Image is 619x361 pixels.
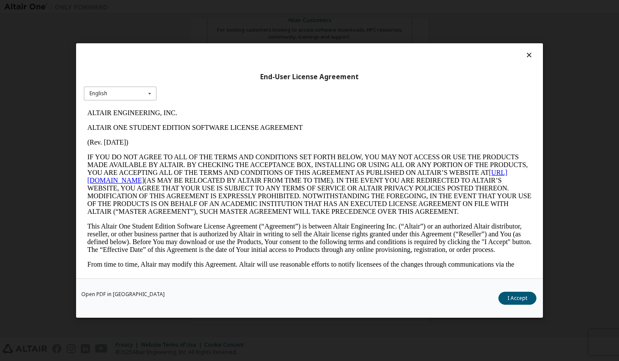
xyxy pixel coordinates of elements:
[89,91,107,96] div: English
[498,292,536,305] button: I Accept
[3,33,448,41] p: (Rev. [DATE])
[3,18,448,26] p: ALTAIR ONE STUDENT EDITION SOFTWARE LICENSE AGREEMENT
[3,117,448,148] p: This Altair One Student Edition Software License Agreement (“Agreement”) is between Altair Engine...
[3,3,448,11] p: ALTAIR ENGINEERING, INC.
[84,73,535,81] div: End-User License Agreement
[3,48,448,110] p: IF YOU DO NOT AGREE TO ALL OF THE TERMS AND CONDITIONS SET FORTH BELOW, YOU MAY NOT ACCESS OR USE...
[3,155,448,171] p: From time to time, Altair may modify this Agreement. Altair will use reasonable efforts to notify...
[81,292,165,297] a: Open PDF in [GEOGRAPHIC_DATA]
[3,63,424,78] a: [URL][DOMAIN_NAME]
